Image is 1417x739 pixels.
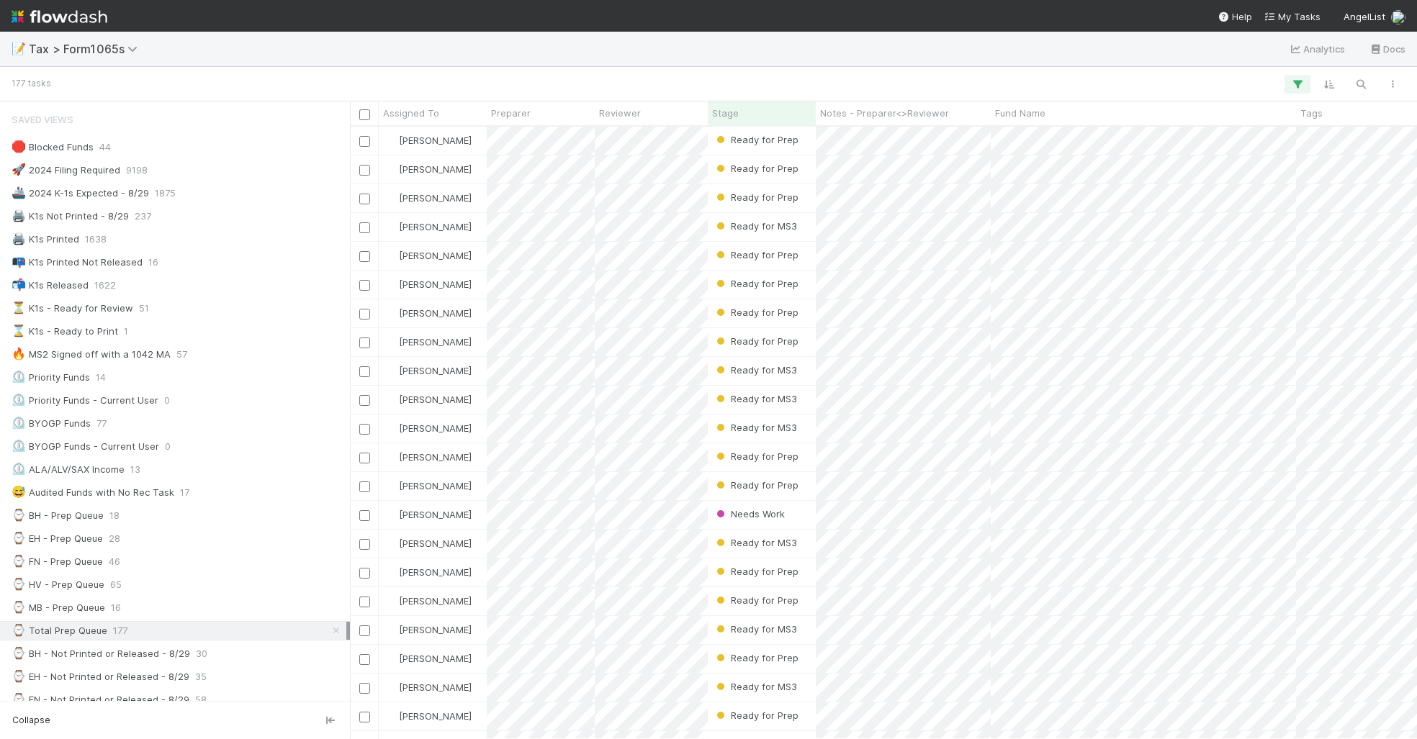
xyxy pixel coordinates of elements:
span: [PERSON_NAME] [399,135,472,146]
div: MS2 Signed off with a 1042 MA [12,345,171,363]
img: avatar_cfa6ccaa-c7d9-46b3-b608-2ec56ecf97ad.png [385,681,397,693]
div: K1s Printed [12,230,79,248]
span: 0 [164,391,170,409]
span: [PERSON_NAME] [399,509,472,520]
span: Tags [1300,106,1323,120]
span: ⌚ [12,532,26,544]
input: Toggle Row Selected [359,366,370,377]
div: MB - Prep Queue [12,599,105,617]
div: Ready for Prep [714,449,799,463]
span: ⏲️ [12,463,26,475]
img: avatar_e41e7ae5-e7d9-4d8d-9f56-31b0d7a2f4fd.png [385,422,397,434]
input: Toggle Row Selected [359,597,370,607]
span: 📝 [12,42,26,55]
div: Priority Funds [12,368,90,386]
div: K1s Not Printed - 8/29 [12,207,129,225]
img: avatar_e41e7ae5-e7d9-4d8d-9f56-31b0d7a2f4fd.png [385,163,397,175]
span: 51 [139,299,149,317]
a: Docs [1369,40,1405,58]
div: [PERSON_NAME] [384,133,472,148]
div: 2024 K-1s Expected - 8/29 [12,184,149,202]
span: 30 [196,645,207,663]
span: Ready for Prep [714,479,799,491]
img: avatar_d45d11ee-0024-4901-936f-9df0a9cc3b4e.png [385,653,397,664]
img: avatar_cfa6ccaa-c7d9-46b3-b608-2ec56ecf97ad.png [385,394,397,405]
img: logo-inverted-e16ddd16eac7371096b0.svg [12,4,107,29]
span: 65 [110,576,122,594]
span: 46 [109,553,120,571]
span: 🚢 [12,186,26,199]
span: 35 [195,668,207,686]
div: Ready for Prep [714,161,799,176]
div: BH - Not Printed or Released - 8/29 [12,645,190,663]
span: Ready for Prep [714,163,799,174]
span: [PERSON_NAME] [399,394,472,405]
span: 17 [180,484,189,502]
img: avatar_d45d11ee-0024-4901-936f-9df0a9cc3b4e.png [385,480,397,491]
img: avatar_d45d11ee-0024-4901-936f-9df0a9cc3b4e.png [385,451,397,463]
span: 44 [99,138,111,156]
span: ⌚ [12,601,26,613]
div: K1s Printed Not Released [12,253,143,271]
input: Toggle Row Selected [359,136,370,147]
img: avatar_711f55b7-5a46-40da-996f-bc93b6b86381.png [385,135,397,146]
span: Ready for MS3 [714,220,797,232]
span: 📬 [12,278,26,291]
span: [PERSON_NAME] [399,451,472,463]
input: Toggle Row Selected [359,251,370,262]
img: avatar_45ea4894-10ca-450f-982d-dabe3bd75b0b.png [1391,10,1405,24]
span: AngelList [1344,11,1385,22]
span: 0 [165,437,171,455]
div: Ready for Prep [714,564,799,579]
span: [PERSON_NAME] [399,681,472,693]
span: [PERSON_NAME] [399,595,472,607]
div: Ready for MS3 [714,622,797,636]
div: Ready for MS3 [714,363,797,377]
span: My Tasks [1264,11,1321,22]
span: Notes - Preparer<>Reviewer [820,106,949,120]
input: Toggle Row Selected [359,712,370,722]
div: BYOGP Funds - Current User [12,437,159,455]
img: avatar_e41e7ae5-e7d9-4d8d-9f56-31b0d7a2f4fd.png [385,595,397,607]
span: [PERSON_NAME] [399,365,472,376]
img: avatar_e41e7ae5-e7d9-4d8d-9f56-31b0d7a2f4fd.png [385,365,397,376]
span: 57 [176,345,187,363]
div: [PERSON_NAME] [384,306,472,320]
span: [PERSON_NAME] [399,221,472,232]
span: [PERSON_NAME] [399,307,472,319]
span: 58 [195,691,207,709]
div: EH - Prep Queue [12,530,103,548]
span: Needs Work [714,508,785,520]
div: Ready for MS3 [714,679,797,694]
span: Ready for MS3 [714,422,797,433]
input: Toggle Row Selected [359,222,370,233]
span: Ready for Prep [714,709,799,721]
div: [PERSON_NAME] [384,680,472,694]
span: ⏲️ [12,394,26,406]
span: Ready for Prep [714,191,799,203]
input: Toggle Row Selected [359,309,370,319]
span: Ready for Prep [714,278,799,289]
input: Toggle Row Selected [359,568,370,579]
div: [PERSON_NAME] [384,277,472,291]
span: [PERSON_NAME] [399,250,472,261]
img: avatar_cfa6ccaa-c7d9-46b3-b608-2ec56ecf97ad.png [385,538,397,549]
div: Total Prep Queue [12,622,107,640]
div: Ready for Prep [714,305,799,319]
div: [PERSON_NAME] [384,421,472,435]
span: [PERSON_NAME] [399,538,472,549]
input: Toggle Row Selected [359,337,370,348]
span: [PERSON_NAME] [399,422,472,434]
span: ⌚ [12,509,26,521]
span: 🔥 [12,348,26,360]
span: 237 [135,207,151,225]
span: [PERSON_NAME] [399,278,472,290]
div: Ready for Prep [714,132,799,147]
span: 😅 [12,486,26,498]
span: ⌛ [12,325,26,337]
span: Collapse [12,714,50,727]
span: 🚀 [12,163,26,176]
span: 14 [96,368,106,386]
div: [PERSON_NAME] [384,191,472,205]
span: Stage [712,106,739,120]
